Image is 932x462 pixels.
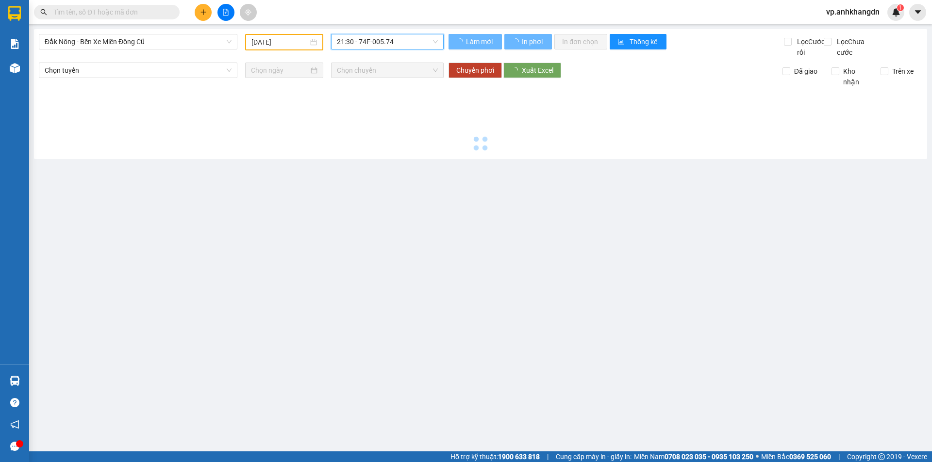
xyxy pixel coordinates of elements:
[756,455,759,459] span: ⚪️
[195,4,212,21] button: plus
[10,376,20,386] img: warehouse-icon
[522,65,553,76] span: Xuất Excel
[504,34,552,49] button: In phơi
[634,451,753,462] span: Miền Nam
[10,63,20,73] img: warehouse-icon
[10,442,19,451] span: message
[761,451,831,462] span: Miền Bắc
[892,8,900,16] img: icon-new-feature
[909,4,926,21] button: caret-down
[450,451,540,462] span: Hỗ trợ kỹ thuật:
[899,4,902,11] span: 1
[456,38,465,45] span: loading
[466,36,494,47] span: Làm mới
[833,36,883,58] span: Lọc Chưa cước
[839,66,873,87] span: Kho nhận
[245,9,251,16] span: aim
[888,66,917,77] span: Trên xe
[511,67,522,74] span: loading
[45,34,232,49] span: Đắk Nông - Bến Xe Miền Đông Cũ
[630,36,659,47] span: Thống kê
[8,6,21,21] img: logo-vxr
[789,453,831,461] strong: 0369 525 060
[10,39,20,49] img: solution-icon
[217,4,234,21] button: file-add
[200,9,207,16] span: plus
[522,36,544,47] span: In phơi
[790,66,821,77] span: Đã giao
[610,34,666,49] button: bar-chartThống kê
[793,36,826,58] span: Lọc Cước rồi
[222,9,229,16] span: file-add
[617,38,626,46] span: bar-chart
[337,34,438,49] span: 21:30 - 74F-005.74
[53,7,168,17] input: Tìm tên, số ĐT hoặc mã đơn
[503,63,561,78] button: Xuất Excel
[251,65,309,76] input: Chọn ngày
[10,398,19,407] span: question-circle
[40,9,47,16] span: search
[547,451,549,462] span: |
[251,37,308,48] input: 13/10/2025
[45,63,232,78] span: Chọn tuyến
[449,63,502,78] button: Chuyển phơi
[818,6,887,18] span: vp.anhkhangdn
[498,453,540,461] strong: 1900 633 818
[512,38,520,45] span: loading
[10,420,19,429] span: notification
[838,451,840,462] span: |
[914,8,922,16] span: caret-down
[665,453,753,461] strong: 0708 023 035 - 0935 103 250
[554,34,607,49] button: In đơn chọn
[240,4,257,21] button: aim
[449,34,502,49] button: Làm mới
[556,451,632,462] span: Cung cấp máy in - giấy in:
[337,63,438,78] span: Chọn chuyến
[897,4,904,11] sup: 1
[878,453,885,460] span: copyright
